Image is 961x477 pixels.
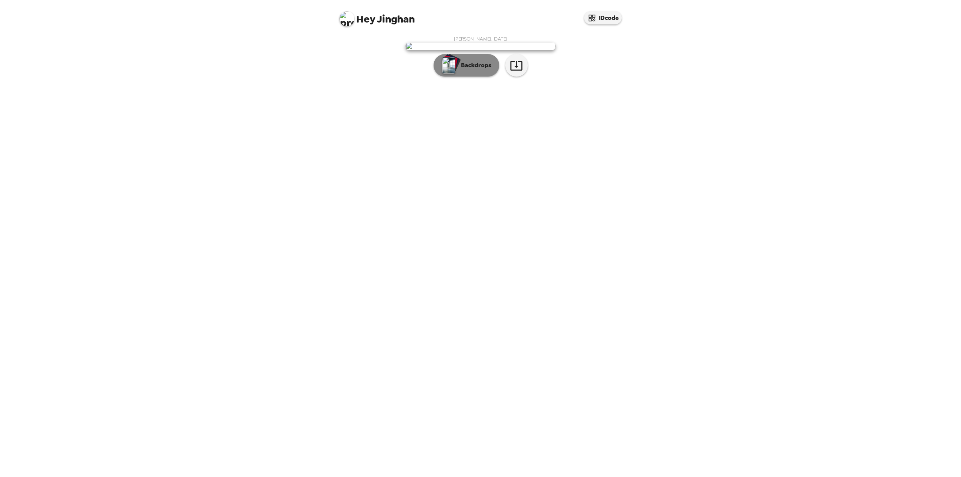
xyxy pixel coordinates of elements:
[339,11,354,26] img: profile pic
[405,42,556,50] img: user
[339,8,415,24] span: Jinghan
[457,61,491,70] p: Backdrops
[356,12,375,26] span: Hey
[584,11,622,24] button: IDcode
[454,36,508,42] span: [PERSON_NAME] , [DATE]
[434,54,499,77] button: Backdrops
